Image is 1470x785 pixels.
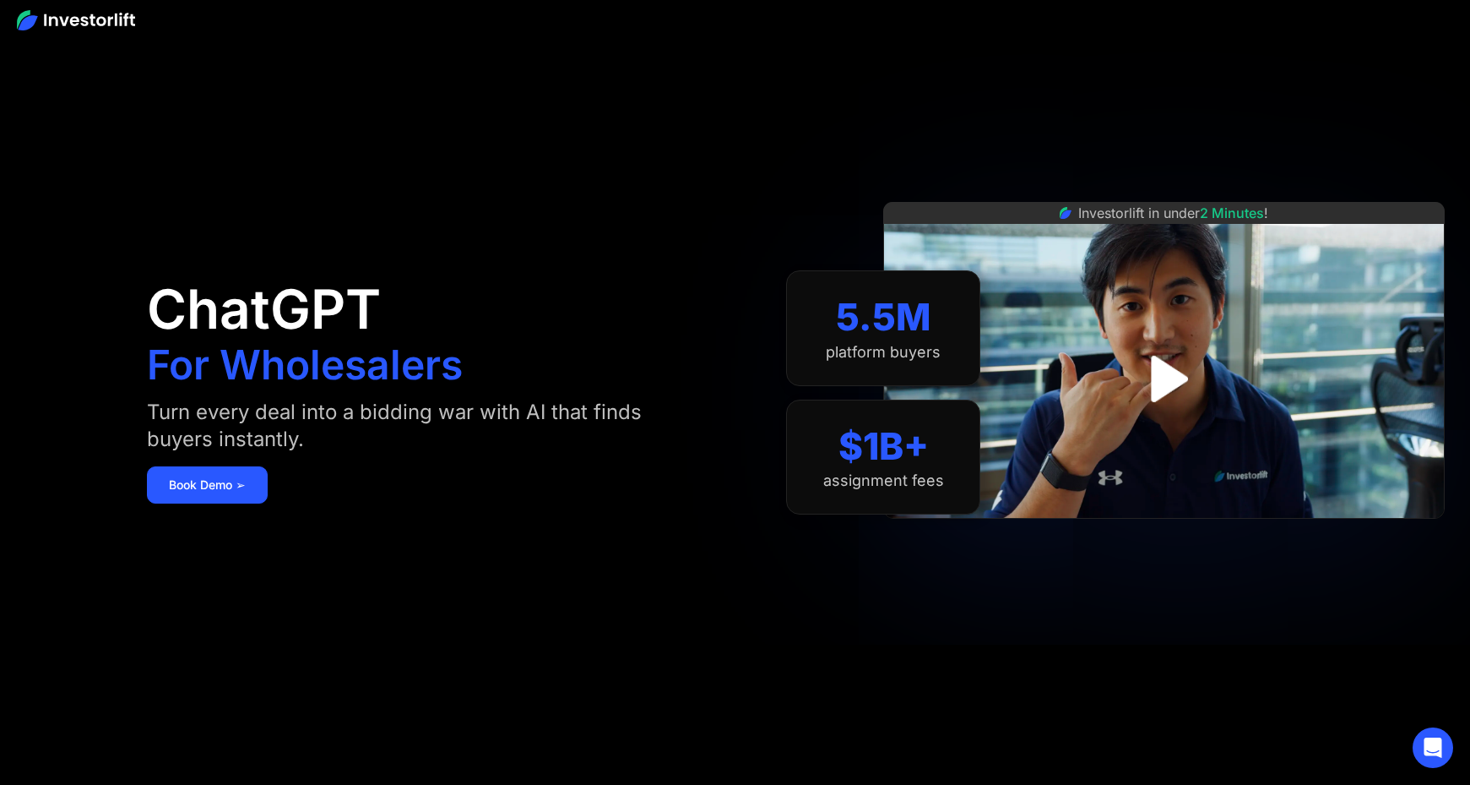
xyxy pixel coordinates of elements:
[838,424,929,469] div: $1B+
[823,472,944,490] div: assignment fees
[836,295,931,340] div: 5.5M
[1413,728,1453,768] div: Open Intercom Messenger
[147,282,381,336] h1: ChatGPT
[147,466,268,504] a: Book Demo ➢
[147,345,463,385] h1: For Wholesalers
[1038,527,1291,548] iframe: Customer reviews powered by Trustpilot
[1126,341,1201,417] a: open lightbox
[826,343,941,362] div: platform buyers
[147,399,693,453] div: Turn every deal into a bidding war with AI that finds buyers instantly.
[1078,203,1268,223] div: Investorlift in under !
[1200,204,1264,221] span: 2 Minutes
